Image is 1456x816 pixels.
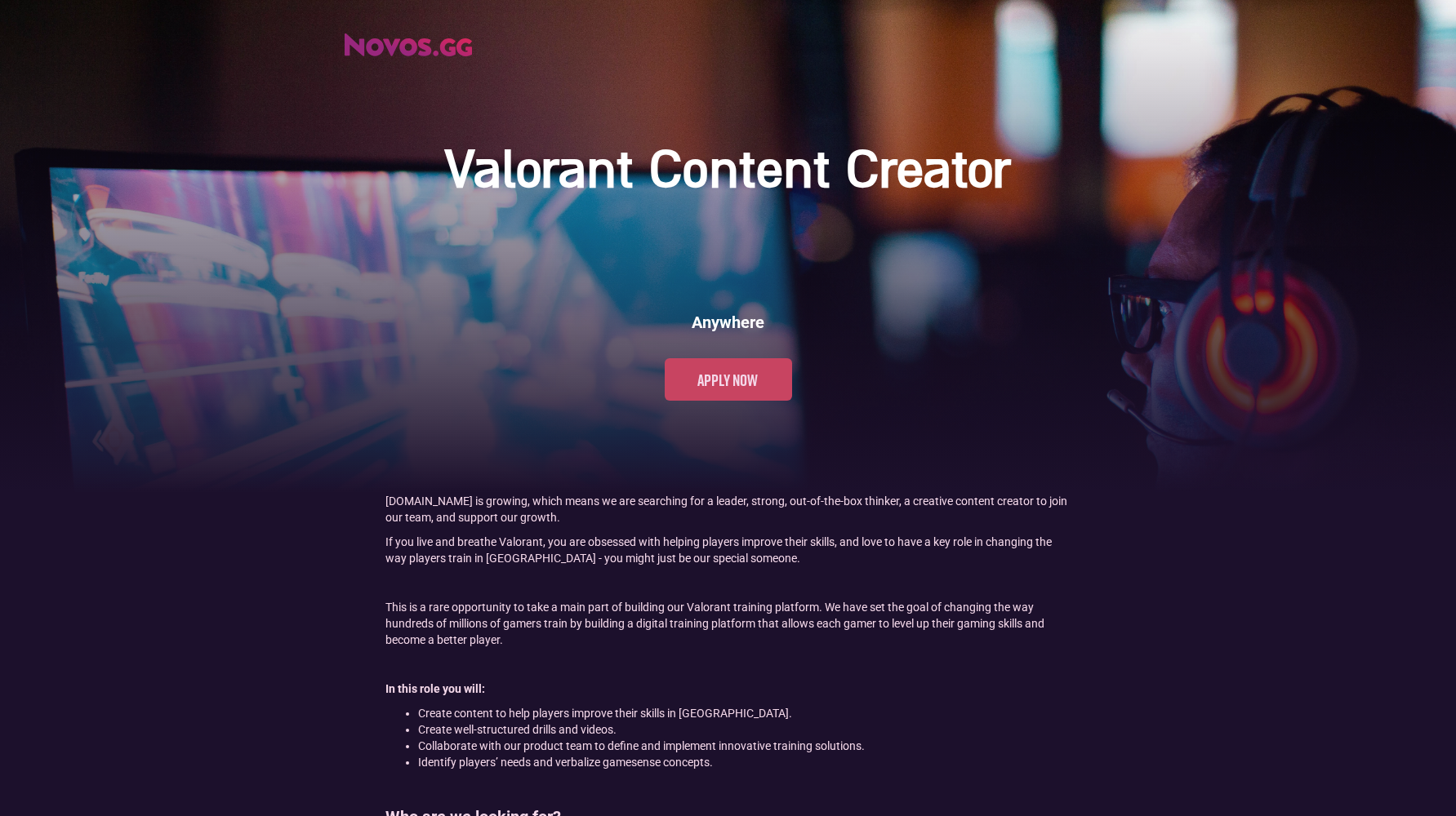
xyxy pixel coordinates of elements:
[385,534,1071,566] p: If you live and breathe Valorant, you are obsessed with helping players improve their skills, and...
[418,721,1071,738] li: Create well-structured drills and videos.
[665,358,792,401] a: Apply now
[418,705,1071,721] li: Create content to help players improve their skills in [GEOGRAPHIC_DATA].
[446,140,1010,205] h1: Valorant Content Creator
[418,738,1071,754] li: Collaborate with our product team to define and implement innovative training solutions.
[385,574,1071,591] p: ‍
[385,599,1071,648] p: This is a rare opportunity to take a main part of building our Valorant training platform. We hav...
[385,682,485,695] strong: In this role you will:
[385,656,1071,672] p: ‍
[692,311,764,334] h6: Anywhere
[385,493,1071,526] p: [DOMAIN_NAME] is growing, which means we are searching for a leader, strong, out-of-the-box think...
[418,754,1071,770] li: Identify players’ needs and verbalize gamesense concepts.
